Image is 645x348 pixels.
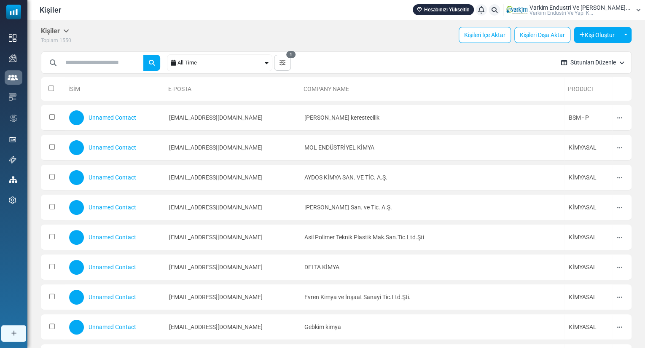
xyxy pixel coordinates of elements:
[574,27,620,43] button: Kişi Oluştur
[564,225,613,250] td: KİMYASAL
[300,254,564,280] td: DELTA KİMYA
[300,165,564,190] td: AYDOS KİMYA SAN. VE TİC. A.Ş.
[89,264,136,270] a: Unnamed Contact
[9,93,16,101] img: email-templates-icon.svg
[89,114,136,121] a: Unnamed Contact
[89,294,136,300] a: Unnamed Contact
[9,196,16,204] img: settings-icon.svg
[68,86,80,92] a: İsim
[529,5,631,11] span: Varkim Endustri Ve [PERSON_NAME]...
[300,284,564,310] td: Evren Kimya ve İnşaat Sanayi Tic.Ltd.Şti.
[165,254,300,280] td: [EMAIL_ADDRESS][DOMAIN_NAME]
[303,86,349,92] a: Company Name
[564,135,613,161] td: KİMYASAL
[564,105,613,131] td: BSM - P
[9,156,16,163] img: support-icon.svg
[89,144,136,151] a: Unnamed Contact
[165,314,300,340] td: [EMAIL_ADDRESS][DOMAIN_NAME]
[303,86,349,92] span: translation missing: tr.crm_contacts.form.list_header.company_name
[564,284,613,310] td: KİMYASAL
[8,75,18,80] img: contacts-icon-active.svg
[300,314,564,340] td: Gebkim kimya
[41,37,58,43] span: Toplam
[564,314,613,340] td: KİMYASAL
[564,254,613,280] td: KİMYASAL
[9,113,18,123] img: workflow.svg
[165,284,300,310] td: [EMAIL_ADDRESS][DOMAIN_NAME]
[177,55,263,71] div: All Time
[506,4,641,16] a: User Logo Varkim Endustri Ve [PERSON_NAME]... Varki̇m Endüstri̇ Ve Yapi K...
[165,225,300,250] td: [EMAIL_ADDRESS][DOMAIN_NAME]
[300,225,564,250] td: Asil Polimer Teknik Plastik Mak.San.Tic.Ltd.Şti
[89,174,136,181] a: Unnamed Contact
[9,54,16,62] img: campaigns-icon.png
[568,86,594,92] a: Product
[554,51,631,74] button: Sütunları Düzenle
[459,27,511,43] a: Kişileri İçe Aktar
[41,27,69,35] h5: Kişiler
[564,195,613,220] td: KİMYASAL
[300,135,564,161] td: MOL ENDÜSTRİYEL KİMYA
[59,37,71,43] span: 1550
[286,51,296,59] span: 1
[40,4,61,16] span: Kişiler
[300,195,564,220] td: [PERSON_NAME] San. ve Tic. A.Ş.
[9,136,16,143] img: landing_pages.svg
[506,4,527,16] img: User Logo
[165,135,300,161] td: [EMAIL_ADDRESS][DOMAIN_NAME]
[9,34,16,42] img: dashboard-icon.svg
[168,86,191,92] a: E-Posta
[89,324,136,330] a: Unnamed Contact
[6,5,21,19] img: mailsoftly_icon_blue_white.svg
[165,105,300,131] td: [EMAIL_ADDRESS][DOMAIN_NAME]
[165,165,300,190] td: [EMAIL_ADDRESS][DOMAIN_NAME]
[529,11,593,16] span: Varki̇m Endüstri̇ Ve Yapi K...
[89,204,136,211] a: Unnamed Contact
[564,165,613,190] td: KİMYASAL
[300,105,564,131] td: [PERSON_NAME] kerestecilik
[568,86,594,92] span: translation missing: tr.crm_contacts.form.list_header.Product
[165,195,300,220] td: [EMAIL_ADDRESS][DOMAIN_NAME]
[514,27,570,43] a: Kişileri Dışa Aktar
[413,4,474,15] a: Hesabınızı Yükseltin
[89,234,136,241] a: Unnamed Contact
[274,55,291,71] button: 1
